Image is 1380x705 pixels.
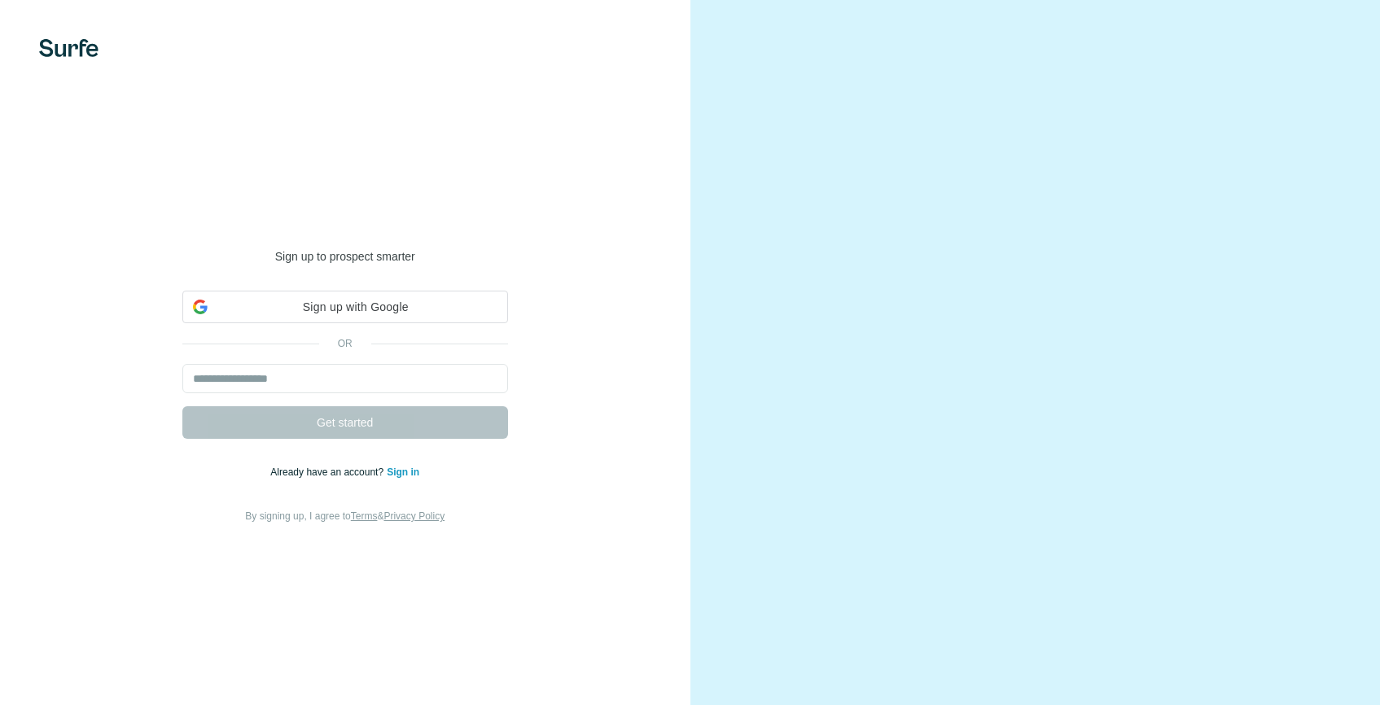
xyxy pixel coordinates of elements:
[182,291,508,323] div: Sign up with Google
[387,466,419,478] a: Sign in
[182,248,508,265] p: Sign up to prospect smarter
[182,180,508,245] h1: Welcome to [GEOGRAPHIC_DATA]
[245,510,445,522] span: By signing up, I agree to &
[270,466,387,478] span: Already have an account?
[39,39,99,57] img: Surfe's logo
[214,299,497,316] span: Sign up with Google
[383,510,445,522] a: Privacy Policy
[319,336,371,351] p: or
[351,510,378,522] a: Terms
